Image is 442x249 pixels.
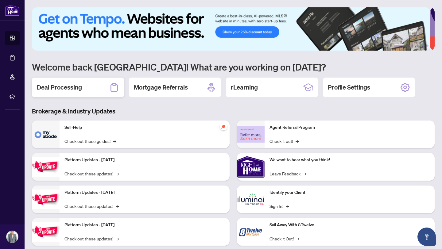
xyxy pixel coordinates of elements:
[5,5,20,16] img: logo
[32,190,60,209] img: Platform Updates - July 8, 2025
[32,222,60,241] img: Platform Updates - June 23, 2025
[32,121,60,148] img: Self-Help
[134,83,188,92] h2: Mortgage Referrals
[269,189,430,196] p: Identify your Client
[269,138,299,144] a: Check it out!→
[237,153,265,181] img: We want to hear what you think!
[116,235,119,242] span: →
[116,203,119,209] span: →
[417,228,436,246] button: Open asap
[426,44,428,47] button: 6
[328,83,370,92] h2: Profile Settings
[64,235,119,242] a: Check out these updates!→
[296,235,299,242] span: →
[237,126,265,143] img: Agent Referral Program
[64,124,225,131] p: Self-Help
[64,157,225,163] p: Platform Updates - [DATE]
[406,44,409,47] button: 2
[32,107,435,116] h3: Brokerage & Industry Updates
[269,124,430,131] p: Agent Referral Program
[237,218,265,246] img: Sail Away With 8Twelve
[269,235,299,242] a: Check it Out!→
[64,138,116,144] a: Check out these guides!→
[269,203,289,209] a: Sign In!→
[286,203,289,209] span: →
[64,222,225,228] p: Platform Updates - [DATE]
[416,44,419,47] button: 4
[237,186,265,213] img: Identify your Client
[394,44,404,47] button: 1
[113,138,116,144] span: →
[269,157,430,163] p: We want to hear what you think!
[296,138,299,144] span: →
[220,123,227,130] span: pushpin
[64,203,119,209] a: Check out these updates!→
[421,44,424,47] button: 5
[64,170,119,177] a: Check out these updates!→
[37,83,82,92] h2: Deal Processing
[32,61,435,73] h1: Welcome back [GEOGRAPHIC_DATA]! What are you working on [DATE]?
[64,189,225,196] p: Platform Updates - [DATE]
[6,231,18,243] img: Profile Icon
[32,7,430,51] img: Slide 0
[32,157,60,176] img: Platform Updates - July 21, 2025
[303,170,306,177] span: →
[269,170,306,177] a: Leave Feedback→
[269,222,430,228] p: Sail Away With 8Twelve
[116,170,119,177] span: →
[231,83,258,92] h2: rLearning
[411,44,414,47] button: 3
